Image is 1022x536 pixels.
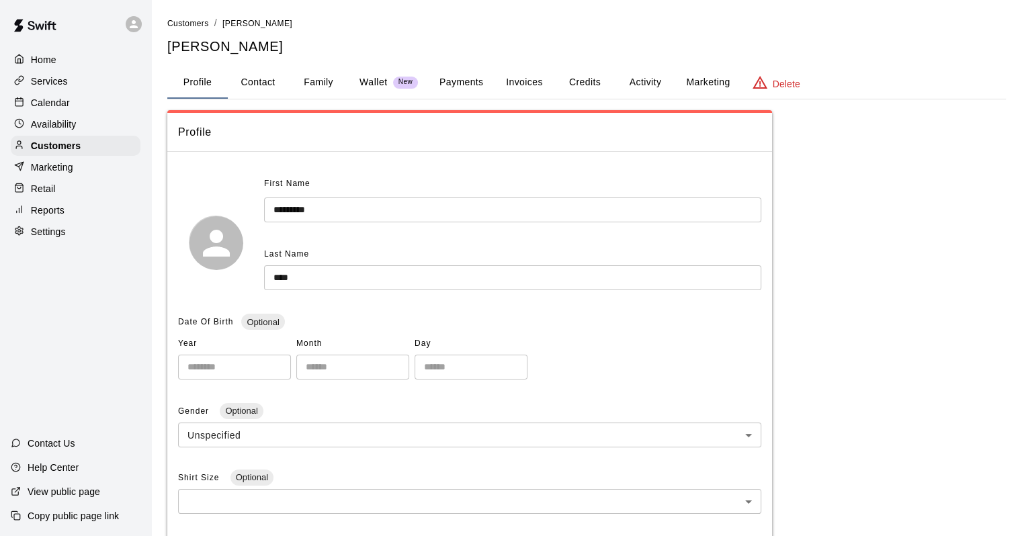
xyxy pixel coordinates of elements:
p: Wallet [359,75,388,89]
a: Home [11,50,140,70]
a: Calendar [11,93,140,113]
p: Calendar [31,96,70,109]
p: View public page [28,485,100,498]
p: Copy public page link [28,509,119,523]
button: Credits [554,66,615,99]
span: Gender [178,406,212,416]
a: Services [11,71,140,91]
a: Availability [11,114,140,134]
a: Retail [11,179,140,199]
span: First Name [264,173,310,195]
span: Year [178,333,291,355]
span: [PERSON_NAME] [222,19,292,28]
a: Customers [11,136,140,156]
p: Marketing [31,161,73,174]
p: Retail [31,182,56,195]
a: Marketing [11,157,140,177]
button: Marketing [675,66,740,99]
nav: breadcrumb [167,16,1006,31]
button: Contact [228,66,288,99]
button: Payments [429,66,494,99]
span: Last Name [264,249,309,259]
p: Contact Us [28,437,75,450]
button: Activity [615,66,675,99]
span: Optional [241,317,284,327]
li: / [214,16,217,30]
a: Reports [11,200,140,220]
p: Delete [773,77,800,91]
span: Shirt Size [178,473,222,482]
div: Unspecified [178,422,761,447]
p: Reports [31,204,65,217]
button: Family [288,66,349,99]
span: New [393,78,418,87]
div: basic tabs example [167,66,1006,99]
span: Optional [220,406,263,416]
button: Invoices [494,66,554,99]
span: Month [296,333,409,355]
a: Settings [11,222,140,242]
p: Settings [31,225,66,238]
span: Day [415,333,527,355]
button: Profile [167,66,228,99]
p: Services [31,75,68,88]
p: Home [31,53,56,66]
p: Help Center [28,461,79,474]
p: Customers [31,139,81,152]
a: Customers [167,17,209,28]
span: Profile [178,124,761,141]
span: Customers [167,19,209,28]
p: Availability [31,118,77,131]
span: Date Of Birth [178,317,233,326]
h5: [PERSON_NAME] [167,38,1006,56]
span: Optional [230,472,273,482]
